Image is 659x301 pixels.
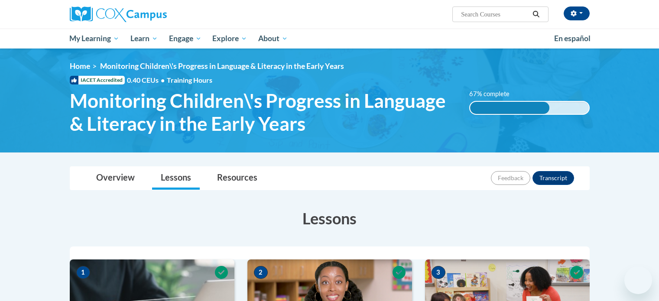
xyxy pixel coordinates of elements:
[169,33,201,44] span: Engage
[564,6,590,20] button: Account Settings
[57,29,603,49] div: Main menu
[432,266,445,279] span: 3
[529,9,542,19] button: Search
[152,167,200,190] a: Lessons
[88,167,143,190] a: Overview
[76,266,90,279] span: 1
[70,207,590,229] h3: Lessons
[125,29,163,49] a: Learn
[207,29,253,49] a: Explore
[64,29,125,49] a: My Learning
[254,266,268,279] span: 2
[470,102,549,114] div: 67% complete
[532,171,574,185] button: Transcript
[70,6,234,22] a: Cox Campus
[167,76,212,84] span: Training Hours
[491,171,530,185] button: Feedback
[70,61,90,71] a: Home
[554,34,591,43] span: En español
[624,266,652,294] iframe: Button to launch messaging window
[100,61,344,71] span: Monitoring Children\'s Progress in Language & Literacy in the Early Years
[469,89,519,99] label: 67% complete
[70,89,457,135] span: Monitoring Children\'s Progress in Language & Literacy in the Early Years
[258,33,288,44] span: About
[253,29,293,49] a: About
[130,33,158,44] span: Learn
[212,33,247,44] span: Explore
[208,167,266,190] a: Resources
[70,6,167,22] img: Cox Campus
[549,29,596,48] a: En español
[69,33,119,44] span: My Learning
[161,76,165,84] span: •
[460,9,529,19] input: Search Courses
[127,75,167,85] span: 0.40 CEUs
[70,76,125,84] span: IACET Accredited
[163,29,207,49] a: Engage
